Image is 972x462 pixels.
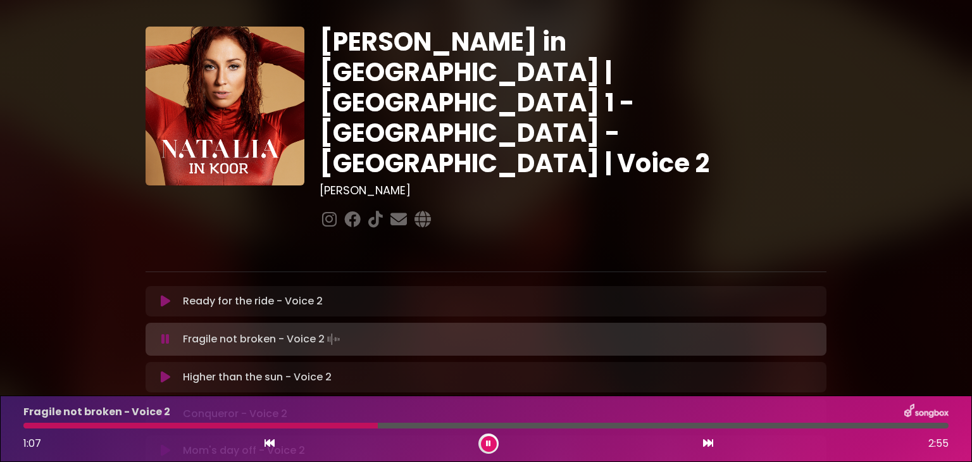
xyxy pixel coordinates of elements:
[183,370,332,385] p: Higher than the sun - Voice 2
[183,294,323,309] p: Ready for the ride - Voice 2
[23,404,170,420] p: Fragile not broken - Voice 2
[325,330,342,348] img: waveform4.gif
[183,330,342,348] p: Fragile not broken - Voice 2
[146,27,304,185] img: YTVS25JmS9CLUqXqkEhs
[928,436,949,451] span: 2:55
[904,404,949,420] img: songbox-logo-white.png
[320,27,826,178] h1: [PERSON_NAME] in [GEOGRAPHIC_DATA] | [GEOGRAPHIC_DATA] 1 - [GEOGRAPHIC_DATA] - [GEOGRAPHIC_DATA] ...
[23,436,41,451] span: 1:07
[320,184,826,197] h3: [PERSON_NAME]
